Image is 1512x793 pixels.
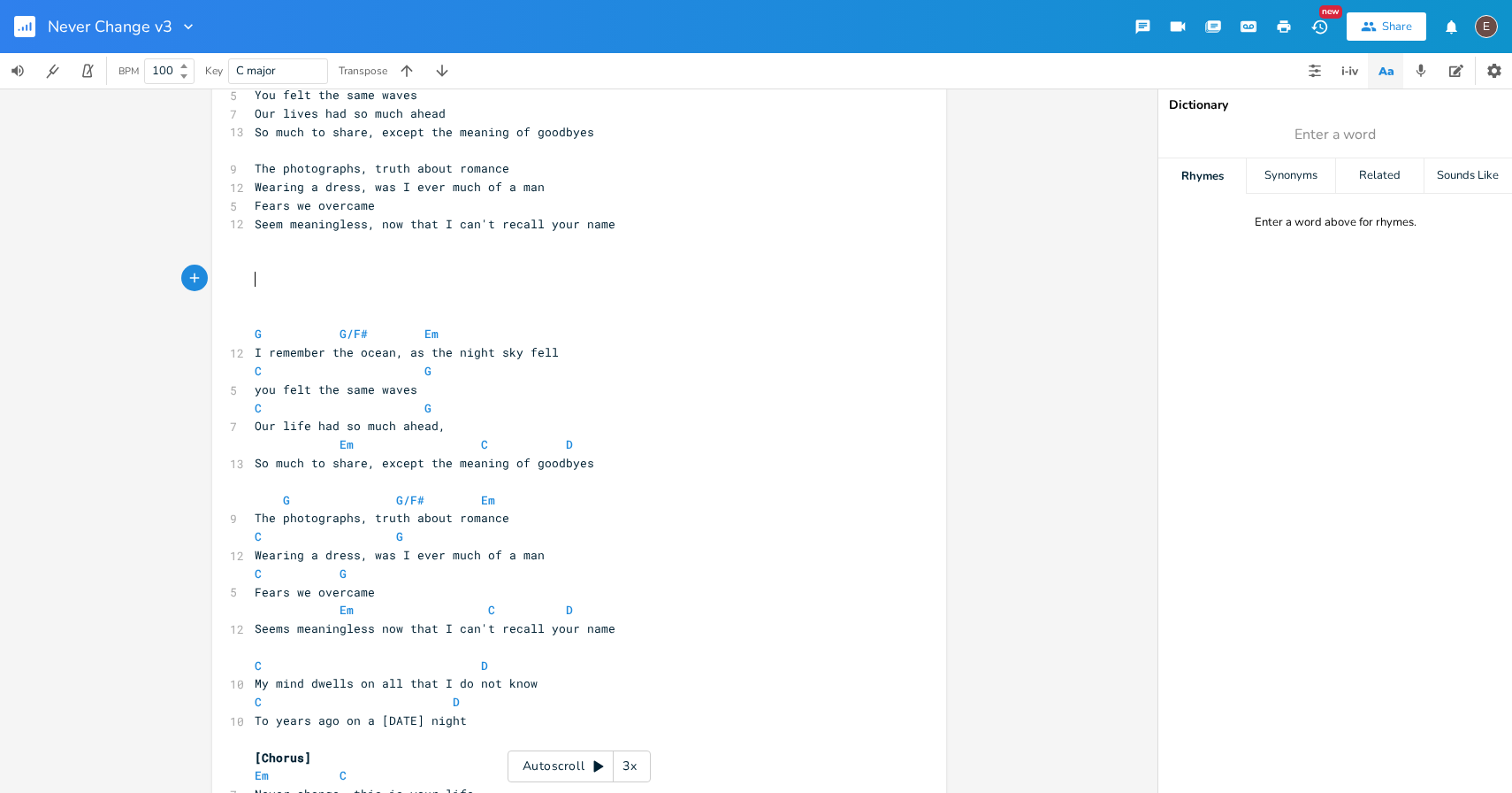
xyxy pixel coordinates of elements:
[255,750,311,766] span: [Chorus]
[255,344,559,360] span: I remember the ocean, as the night sky fell
[255,547,545,563] span: Wearing a dress, was I ever much of a man
[255,87,417,103] span: You felt the same waves
[255,381,417,397] span: you felt the same waves
[255,658,262,674] span: C
[396,492,424,508] span: G/F#
[48,19,172,35] span: Never Change v3
[488,602,495,618] span: C
[255,510,509,526] span: The photographs, truth about romance
[1294,125,1376,145] span: Enter a word
[340,767,347,783] span: C
[566,602,573,618] span: D
[340,436,354,452] span: Em
[236,63,276,79] span: C major
[614,751,645,782] div: 3x
[424,363,431,379] span: G
[255,584,375,600] span: Fears we overcame
[255,363,262,379] span: C
[255,566,262,581] span: C
[255,455,594,471] span: So much to share, except the meaning of goodbyes
[255,197,375,213] span: Fears we overcame
[340,326,368,342] span: G/F#
[453,694,460,710] span: D
[339,65,387,76] div: Transpose
[205,65,223,76] div: Key
[481,658,488,674] span: D
[340,566,347,581] span: G
[255,105,446,121] span: Our lives had so much ahead
[481,436,488,452] span: C
[1158,158,1246,194] div: Rhymes
[255,675,538,691] span: My mind dwells on all that I do not know
[255,712,467,728] span: To years ago on a [DATE] night
[1347,12,1426,41] button: Share
[566,436,573,452] span: D
[424,400,431,416] span: G
[255,216,615,232] span: Seem meaningless, now that I can't recall your name
[1382,19,1412,35] div: Share
[255,179,545,195] span: Wearing a dress, was I ever much of a man
[1424,158,1512,194] div: Sounds Like
[1169,99,1501,112] div: Dictionary
[255,160,509,176] span: The photographs, truth about romance
[118,66,139,76] div: BPM
[1302,11,1337,42] button: New
[1475,15,1498,38] div: edward
[255,528,262,544] span: C
[1336,158,1424,194] div: Related
[255,694,262,710] span: C
[255,400,262,416] span: C
[283,492,290,508] span: G
[508,751,651,782] div: Autoscroll
[396,528,403,544] span: G
[1247,158,1334,194] div: Synonyms
[255,418,446,434] span: Our life had so much ahead,
[1255,215,1417,230] div: Enter a word above for rhymes.
[1475,6,1498,47] button: E
[255,767,269,783] span: Em
[255,620,615,636] span: Seems meaningless now that I can't recall your name
[1319,5,1342,19] div: New
[255,326,262,342] span: G
[424,326,439,342] span: Em
[255,124,594,140] span: So much to share, except the meaning of goodbyes
[481,492,495,508] span: Em
[340,602,354,618] span: Em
